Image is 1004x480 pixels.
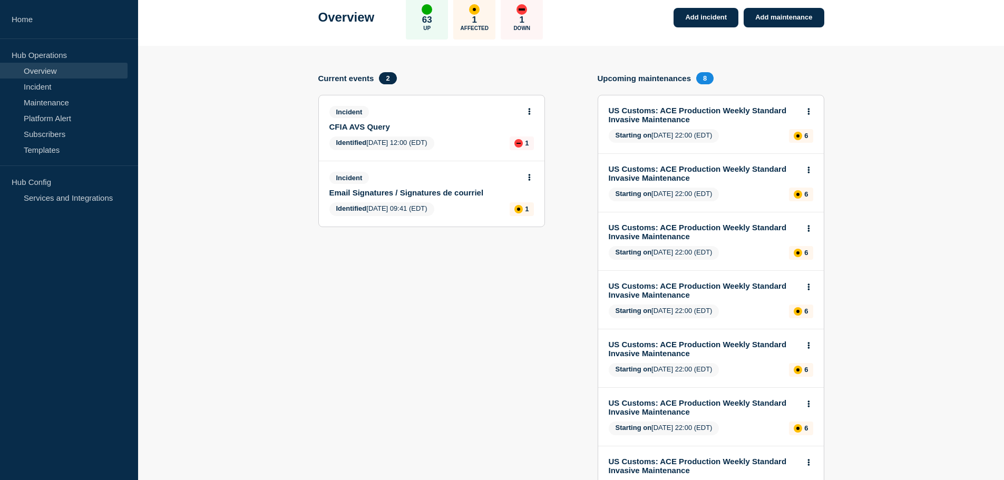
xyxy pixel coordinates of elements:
a: Add incident [674,8,738,27]
p: 1 [525,139,529,147]
span: [DATE] 22:00 (EDT) [609,305,719,318]
h4: Upcoming maintenances [598,74,691,83]
span: [DATE] 22:00 (EDT) [609,422,719,435]
p: 1 [472,15,477,25]
div: affected [794,307,802,316]
div: affected [514,205,523,213]
div: affected [794,132,802,140]
a: US Customs: ACE Production Weekly Standard Invasive Maintenance [609,223,799,241]
div: affected [794,190,802,199]
a: US Customs: ACE Production Weekly Standard Invasive Maintenance [609,106,799,124]
span: Identified [336,139,367,146]
p: 6 [804,132,808,140]
p: 1 [520,15,524,25]
p: Affected [461,25,489,31]
div: up [422,4,432,15]
span: Incident [329,106,369,118]
a: Add maintenance [744,8,824,27]
span: Incident [329,172,369,184]
div: affected [794,249,802,257]
a: US Customs: ACE Production Weekly Standard Invasive Maintenance [609,281,799,299]
p: 6 [804,424,808,432]
div: down [514,139,523,148]
span: Starting on [616,131,652,139]
p: 6 [804,190,808,198]
span: 8 [696,72,714,84]
a: US Customs: ACE Production Weekly Standard Invasive Maintenance [609,340,799,358]
span: [DATE] 12:00 (EDT) [329,136,434,150]
a: US Customs: ACE Production Weekly Standard Invasive Maintenance [609,398,799,416]
span: 2 [379,72,396,84]
span: Starting on [616,424,652,432]
span: [DATE] 22:00 (EDT) [609,246,719,260]
span: [DATE] 22:00 (EDT) [609,363,719,377]
span: Starting on [616,307,652,315]
p: 6 [804,307,808,315]
span: Starting on [616,248,652,256]
span: Identified [336,204,367,212]
h1: Overview [318,10,375,25]
div: affected [794,366,802,374]
p: 6 [804,249,808,257]
span: [DATE] 22:00 (EDT) [609,188,719,201]
span: [DATE] 22:00 (EDT) [609,129,719,143]
a: Email Signatures / Signatures de courriel [329,188,520,197]
span: Starting on [616,190,652,198]
a: CFIA AVS Query [329,122,520,131]
p: 63 [422,15,432,25]
span: [DATE] 09:41 (EDT) [329,202,434,216]
p: 1 [525,205,529,213]
p: Up [423,25,431,31]
p: Down [513,25,530,31]
p: 6 [804,366,808,374]
a: US Customs: ACE Production Weekly Standard Invasive Maintenance [609,164,799,182]
span: Starting on [616,365,652,373]
h4: Current events [318,74,374,83]
div: down [516,4,527,15]
div: affected [794,424,802,433]
div: affected [469,4,480,15]
a: US Customs: ACE Production Weekly Standard Invasive Maintenance [609,457,799,475]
